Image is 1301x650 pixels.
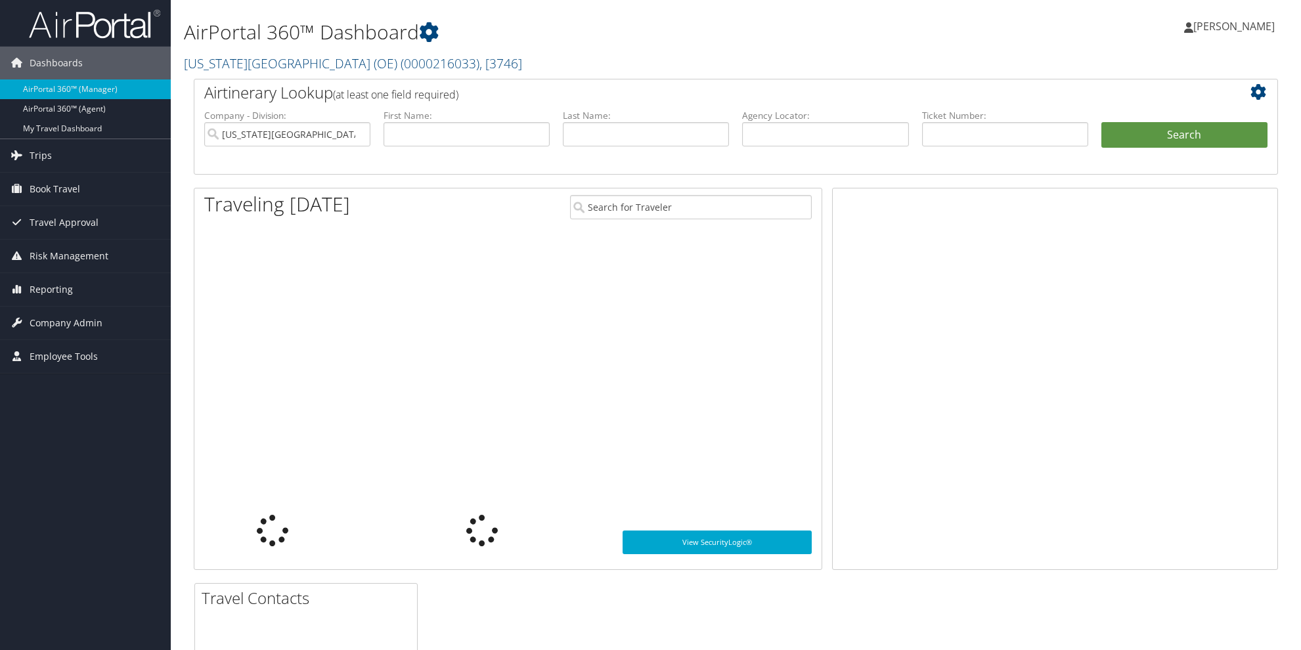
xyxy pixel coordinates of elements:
span: Reporting [30,273,73,306]
a: [PERSON_NAME] [1184,7,1288,46]
h1: AirPortal 360™ Dashboard [184,18,920,46]
input: Search for Traveler [570,195,812,219]
label: Ticket Number: [922,109,1088,122]
a: View SecurityLogic® [623,531,812,554]
a: [US_STATE][GEOGRAPHIC_DATA] (OE) [184,54,522,72]
label: Last Name: [563,109,729,122]
span: Dashboards [30,47,83,79]
span: , [ 3746 ] [479,54,522,72]
span: Risk Management [30,240,108,272]
span: [PERSON_NAME] [1193,19,1275,33]
span: Trips [30,139,52,172]
button: Search [1101,122,1268,148]
label: Company - Division: [204,109,370,122]
span: ( 0000216033 ) [401,54,479,72]
h1: Traveling [DATE] [204,190,350,218]
span: Travel Approval [30,206,99,239]
h2: Travel Contacts [202,587,417,609]
label: Agency Locator: [742,109,908,122]
span: (at least one field required) [333,87,458,102]
label: First Name: [384,109,550,122]
span: Company Admin [30,307,102,339]
h2: Airtinerary Lookup [204,81,1178,104]
span: Book Travel [30,173,80,206]
span: Employee Tools [30,340,98,373]
img: airportal-logo.png [29,9,160,39]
